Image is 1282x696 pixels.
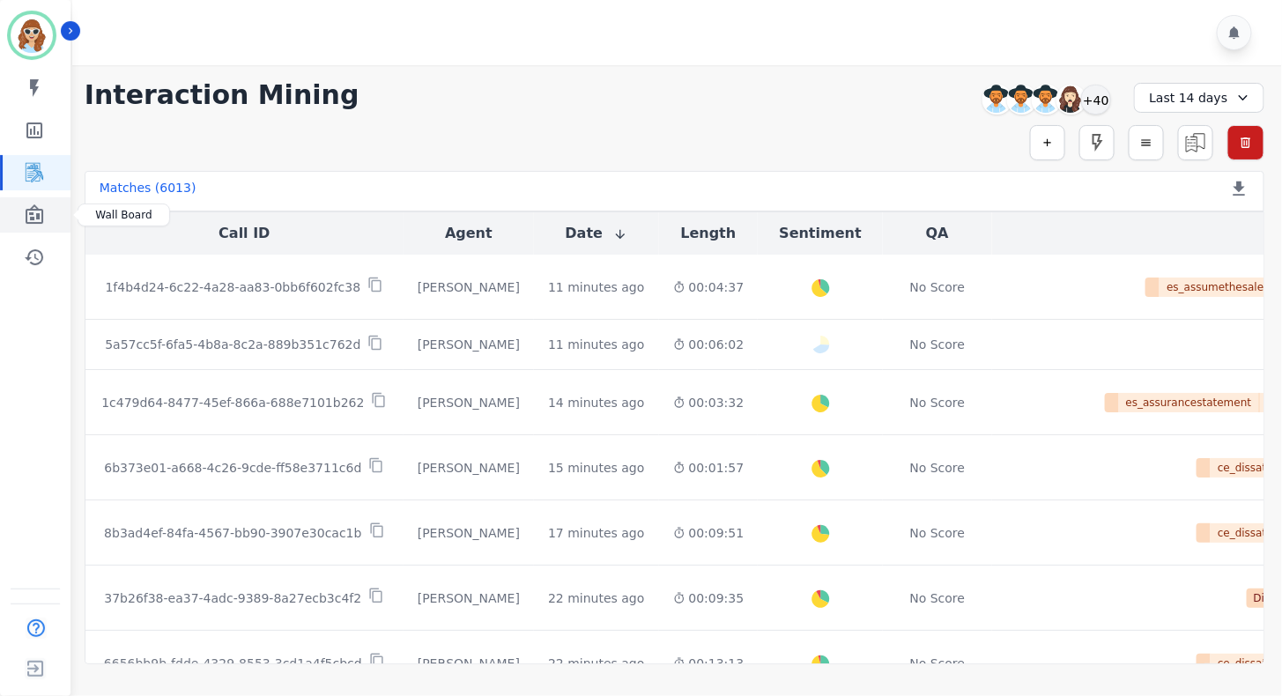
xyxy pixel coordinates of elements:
span: es_assumethesale [1160,278,1271,297]
div: No Score [910,336,966,353]
div: 00:06:02 [673,336,745,353]
p: 8b3ad4ef-84fa-4567-bb90-3907e30cac1b [104,524,361,542]
div: 00:01:57 [673,459,745,477]
div: 00:09:35 [673,589,745,607]
p: 5a57cc5f-6fa5-4b8a-8c2a-889b351c762d [105,336,360,353]
button: Call ID [219,223,270,244]
div: 00:04:37 [673,278,745,296]
span: es_assurancestatement [1119,393,1260,412]
div: No Score [910,655,966,672]
button: Date [566,223,628,244]
div: [PERSON_NAME] [418,459,520,477]
div: 22 minutes ago [548,655,644,672]
div: [PERSON_NAME] [418,336,520,353]
div: 00:13:13 [673,655,745,672]
button: Length [681,223,737,244]
div: 14 minutes ago [548,394,644,411]
div: [PERSON_NAME] [418,655,520,672]
div: No Score [910,524,966,542]
p: 1f4b4d24-6c22-4a28-aa83-0bb6f602fc38 [105,278,360,296]
img: Bordered avatar [11,14,53,56]
div: [PERSON_NAME] [418,589,520,607]
div: 11 minutes ago [548,336,644,353]
p: 6b373e01-a668-4c26-9cde-ff58e3711c6d [104,459,361,477]
div: 00:09:51 [673,524,745,542]
button: Agent [445,223,493,244]
div: Matches ( 6013 ) [100,179,196,204]
button: QA [926,223,949,244]
div: +40 [1081,85,1111,115]
p: 1c479d64-8477-45ef-866a-688e7101b262 [101,394,364,411]
div: 17 minutes ago [548,524,644,542]
div: Last 14 days [1134,83,1264,113]
div: 22 minutes ago [548,589,644,607]
div: [PERSON_NAME] [418,278,520,296]
p: 37b26f38-ea37-4adc-9389-8a27ecb3c4f2 [104,589,361,607]
div: No Score [910,459,966,477]
div: 15 minutes ago [548,459,644,477]
div: 11 minutes ago [548,278,644,296]
button: Sentiment [779,223,861,244]
div: No Score [910,394,966,411]
div: No Score [910,278,966,296]
div: [PERSON_NAME] [418,524,520,542]
div: No Score [910,589,966,607]
p: 6656bb9b-fdde-4329-8553-3cd1a4f5cbcd [104,655,362,672]
div: 00:03:32 [673,394,745,411]
div: [PERSON_NAME] [418,394,520,411]
h1: Interaction Mining [85,79,359,111]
